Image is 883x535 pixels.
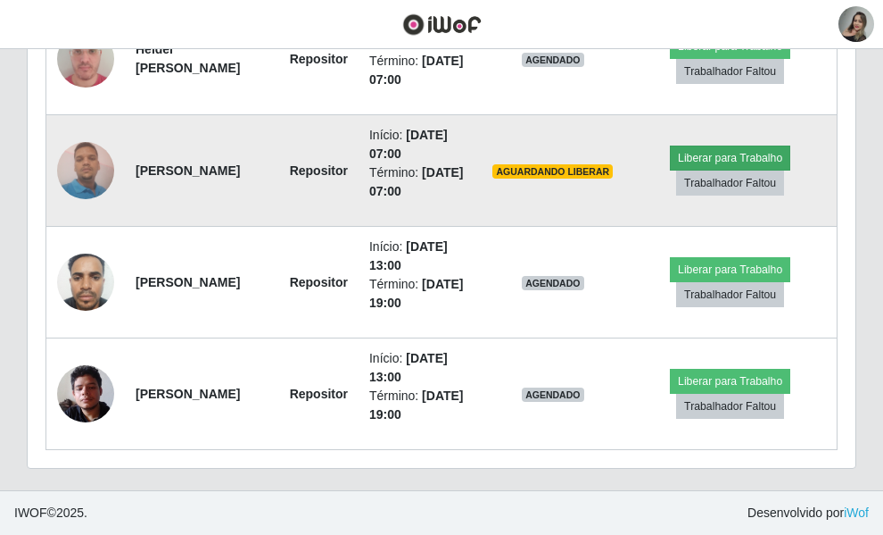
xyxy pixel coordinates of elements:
[522,388,584,402] span: AGENDADO
[136,387,240,401] strong: [PERSON_NAME]
[844,506,869,520] a: iWof
[676,59,784,84] button: Trabalhador Faltou
[369,238,471,275] li: Início:
[369,52,471,89] li: Término:
[402,13,482,36] img: CoreUI Logo
[290,163,348,178] strong: Repositor
[670,257,790,282] button: Liberar para Trabalho
[369,351,448,384] time: [DATE] 13:00
[676,171,784,196] button: Trabalhador Faltou
[522,276,584,290] span: AGENDADO
[57,244,114,320] img: 1735509810384.jpeg
[369,387,471,424] li: Término:
[369,239,448,272] time: [DATE] 13:00
[492,164,613,179] span: AGUARDANDO LIBERAR
[369,349,471,387] li: Início:
[136,163,240,178] strong: [PERSON_NAME]
[670,369,790,394] button: Liberar para Trabalho
[369,128,448,161] time: [DATE] 07:00
[522,53,584,67] span: AGENDADO
[14,504,87,522] span: © 2025 .
[57,132,114,208] img: 1747319122183.jpeg
[369,275,471,313] li: Término:
[369,163,471,201] li: Término:
[676,394,784,419] button: Trabalhador Faltou
[290,387,348,401] strong: Repositor
[57,355,114,431] img: 1752200224792.jpeg
[136,275,240,289] strong: [PERSON_NAME]
[747,504,869,522] span: Desenvolvido por
[670,146,790,171] button: Liberar para Trabalho
[290,275,348,289] strong: Repositor
[369,126,471,163] li: Início:
[57,21,114,96] img: 1751997104401.jpeg
[290,52,348,66] strong: Repositor
[14,506,47,520] span: IWOF
[676,282,784,307] button: Trabalhador Faltou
